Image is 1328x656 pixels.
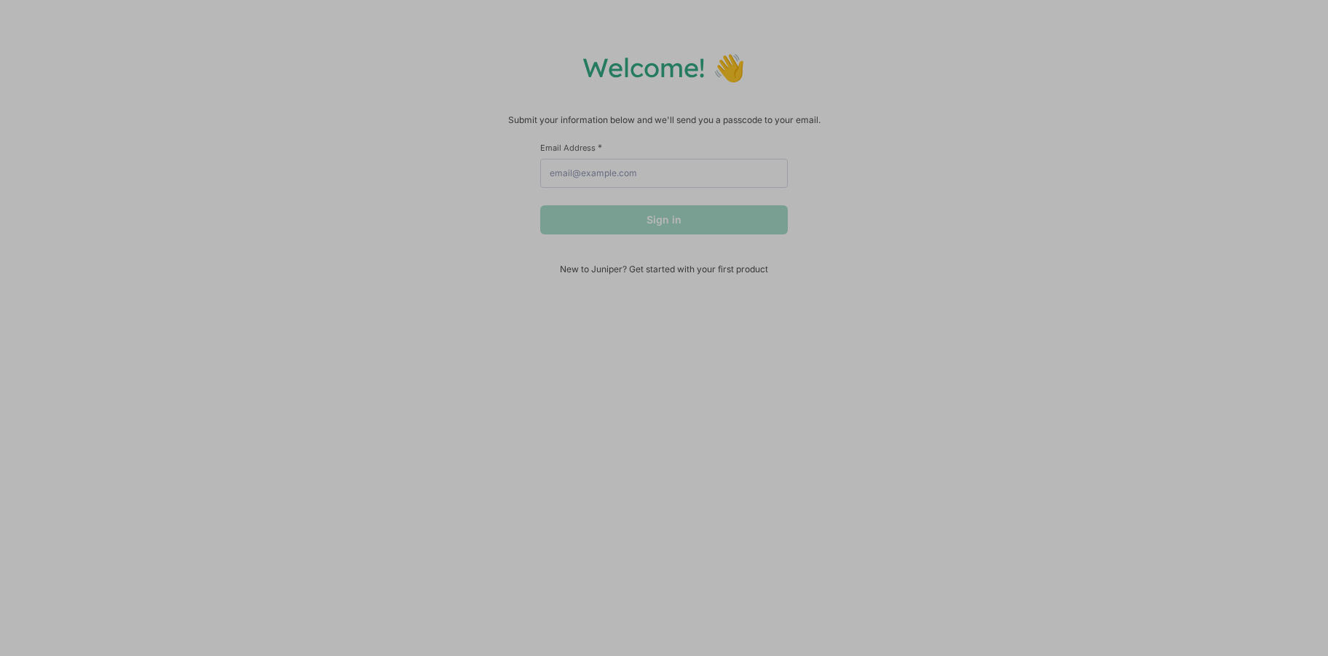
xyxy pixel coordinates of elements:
[15,113,1313,127] p: Submit your information below and we'll send you a passcode to your email.
[540,264,788,274] span: New to Juniper? Get started with your first product
[540,142,788,153] label: Email Address
[15,51,1313,84] h1: Welcome! 👋
[540,159,788,188] input: email@example.com
[598,142,602,153] span: This field is required.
